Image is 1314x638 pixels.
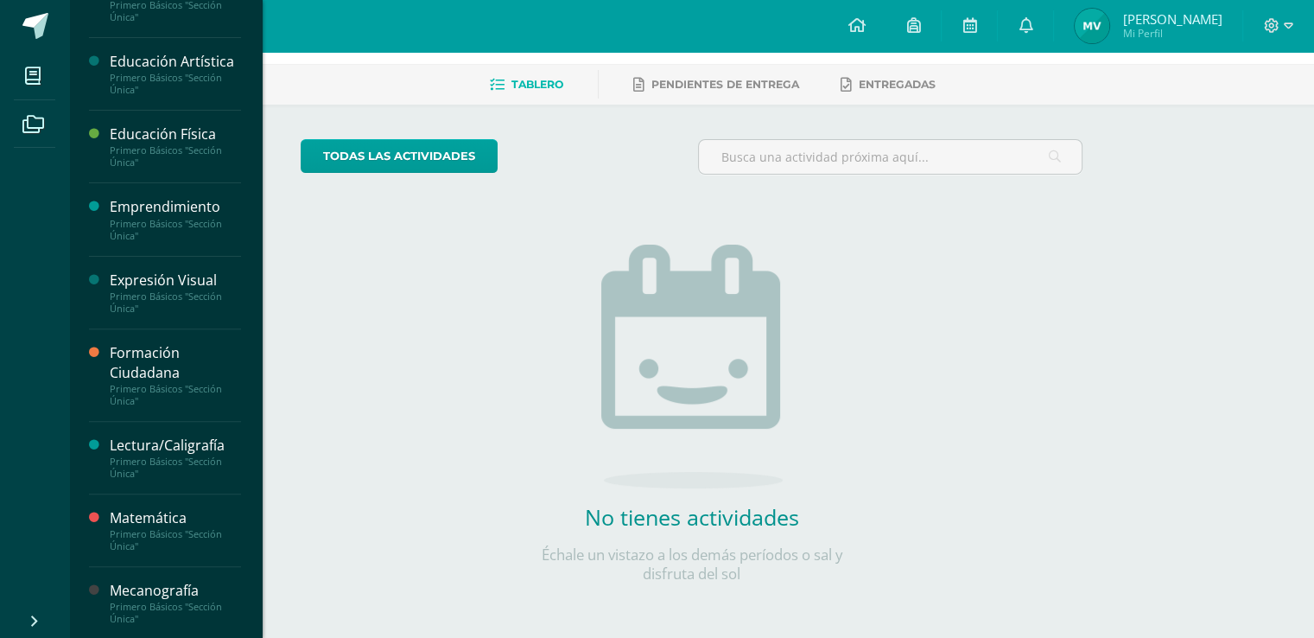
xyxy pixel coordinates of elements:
[110,124,241,144] div: Educación Física
[633,71,799,99] a: Pendientes de entrega
[110,124,241,169] a: Educación FísicaPrimero Básicos "Sección Única"
[110,508,241,528] div: Matemática
[110,456,241,480] div: Primero Básicos "Sección Única"
[859,78,936,91] span: Entregadas
[110,508,241,552] a: MatemáticaPrimero Básicos "Sección Única"
[511,78,563,91] span: Tablero
[110,383,241,407] div: Primero Básicos "Sección Única"
[110,271,241,290] div: Expresión Visual
[490,71,563,99] a: Tablero
[1122,10,1222,28] span: [PERSON_NAME]
[601,245,783,488] img: no_activities.png
[110,290,241,315] div: Primero Básicos "Sección Única"
[110,197,241,217] div: Emprendimiento
[110,144,241,169] div: Primero Básicos "Sección Única"
[110,436,241,456] div: Lectura/Caligrafía
[110,197,241,241] a: EmprendimientoPrimero Básicos "Sección Única"
[110,343,241,383] div: Formación Ciudadana
[110,581,241,601] div: Mecanografía
[110,271,241,315] a: Expresión VisualPrimero Básicos "Sección Única"
[110,581,241,625] a: MecanografíaPrimero Básicos "Sección Única"
[519,502,865,532] h2: No tienes actividades
[699,140,1082,174] input: Busca una actividad próxima aquí...
[110,52,241,72] div: Educación Artística
[1122,26,1222,41] span: Mi Perfil
[651,78,799,91] span: Pendientes de entrega
[110,343,241,407] a: Formación CiudadanaPrimero Básicos "Sección Única"
[301,139,498,173] a: todas las Actividades
[1075,9,1109,43] img: 0b514a20165625fd43b36184e936cf1f.png
[110,218,241,242] div: Primero Básicos "Sección Única"
[110,436,241,480] a: Lectura/CaligrafíaPrimero Básicos "Sección Única"
[110,52,241,96] a: Educación ArtísticaPrimero Básicos "Sección Única"
[110,528,241,552] div: Primero Básicos "Sección Única"
[110,72,241,96] div: Primero Básicos "Sección Única"
[519,545,865,584] p: Échale un vistazo a los demás períodos o sal y disfruta del sol
[841,71,936,99] a: Entregadas
[110,601,241,625] div: Primero Básicos "Sección Única"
